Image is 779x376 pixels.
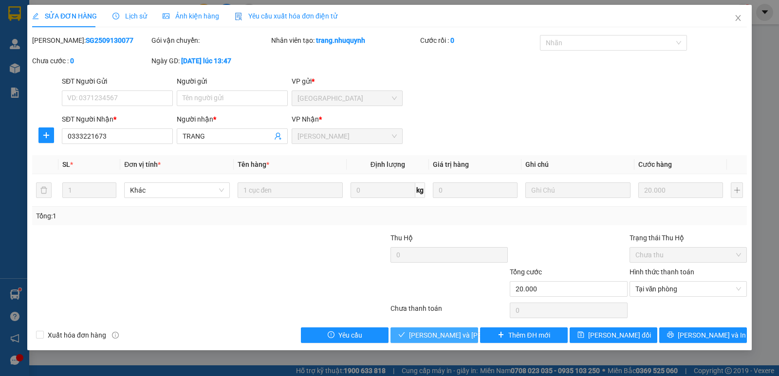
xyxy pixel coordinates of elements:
button: delete [36,182,52,198]
span: Cước hàng [638,161,672,168]
button: check[PERSON_NAME] và [PERSON_NAME] hàng [390,327,478,343]
span: plus [39,131,54,139]
span: kg [415,182,425,198]
span: Ảnh kiện hàng [163,12,219,20]
div: Người gửi [177,76,288,87]
input: 0 [433,182,518,198]
th: Ghi chú [521,155,634,174]
span: Tổng cước [510,268,542,276]
span: Tại văn phòng [635,282,741,296]
span: VP Nhận [292,115,319,123]
span: Yêu cầu [338,330,362,340]
label: Hình thức thanh toán [630,268,694,276]
div: SĐT Người Nhận [62,114,173,125]
span: picture [163,13,169,19]
b: [DATE] lúc 13:47 [181,57,231,65]
span: SỬA ĐƠN HÀNG [32,12,97,20]
span: close [734,14,742,22]
span: [PERSON_NAME] và [PERSON_NAME] hàng [409,330,540,340]
div: Nhân viên tạo: [271,35,419,46]
div: Chưa cước : [32,55,149,66]
input: Ghi Chú [525,182,631,198]
span: Xuất hóa đơn hàng [44,330,110,340]
div: Cước rồi : [420,35,538,46]
div: Gói vận chuyển: [151,35,269,46]
button: plus [731,182,743,198]
span: save [577,331,584,339]
span: plus [498,331,504,339]
span: Thu Hộ [390,234,413,242]
span: Khác [130,183,223,197]
span: edit [32,13,39,19]
span: clock-circle [112,13,119,19]
b: SG2509130077 [86,36,133,44]
span: printer [667,331,674,339]
button: save[PERSON_NAME] đổi [570,327,657,343]
b: 0 [450,36,454,44]
span: Định lượng [371,161,405,168]
span: Phan Rang [297,129,397,143]
span: Sài Gòn [297,91,397,106]
div: Trạng thái Thu Hộ [630,233,747,243]
span: Đơn vị tính [124,161,161,168]
span: SL [62,161,70,168]
input: 0 [638,182,723,198]
button: Close [724,5,752,32]
button: exclamation-circleYêu cầu [301,327,389,343]
div: SĐT Người Gửi [62,76,173,87]
span: Chưa thu [635,248,741,262]
span: check [398,331,405,339]
span: Yêu cầu xuất hóa đơn điện tử [235,12,337,20]
span: user-add [274,132,282,140]
span: [PERSON_NAME] đổi [588,330,651,340]
button: printer[PERSON_NAME] và In [659,327,747,343]
img: icon [235,13,242,20]
div: Chưa thanh toán [389,303,509,320]
b: 0 [70,57,74,65]
span: Tên hàng [238,161,269,168]
span: [PERSON_NAME] và In [678,330,746,340]
div: [PERSON_NAME]: [32,35,149,46]
div: VP gửi [292,76,403,87]
span: exclamation-circle [328,331,334,339]
div: Ngày GD: [151,55,269,66]
b: trang.nhuquynh [316,36,365,44]
span: info-circle [112,332,119,339]
div: Người nhận [177,114,288,125]
button: plus [38,127,54,143]
span: Giá trị hàng [433,161,469,168]
span: Lịch sử [112,12,147,20]
div: Tổng: 1 [36,211,301,221]
input: VD: Bàn, Ghế [238,182,343,198]
button: plusThêm ĐH mới [480,327,568,343]
span: Thêm ĐH mới [508,330,550,340]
